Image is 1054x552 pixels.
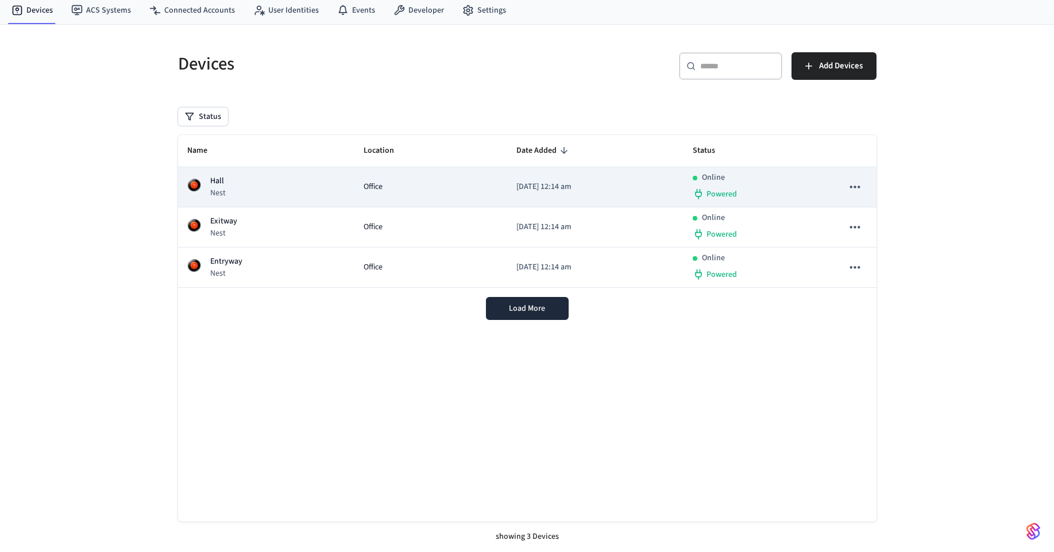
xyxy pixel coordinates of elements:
span: Name [187,142,222,160]
p: Hall [210,175,226,187]
p: Online [702,212,725,224]
span: Office [364,221,383,233]
img: nest_learning_thermostat [187,218,201,232]
p: Exitway [210,215,237,227]
span: Powered [706,188,737,200]
p: [DATE] 12:14 am [516,181,674,193]
p: Nest [210,227,237,239]
img: SeamLogoGradient.69752ec5.svg [1026,522,1040,541]
span: Date Added [516,142,572,160]
button: Status [178,107,228,126]
table: sticky table [178,135,877,288]
span: Office [364,181,383,193]
h5: Devices [178,52,520,76]
p: Online [702,252,725,264]
img: nest_learning_thermostat [187,178,201,192]
div: showing 3 Devices [178,522,877,552]
img: nest_learning_thermostat [187,258,201,272]
span: Office [364,261,383,273]
span: Load More [509,303,545,314]
button: Load More [486,297,569,320]
span: Location [364,142,409,160]
span: Powered [706,229,737,240]
button: Add Devices [792,52,877,80]
p: Online [702,172,725,184]
span: Status [693,142,730,160]
span: Powered [706,269,737,280]
span: Add Devices [819,59,863,74]
p: Nest [210,268,242,279]
p: Nest [210,187,226,199]
p: [DATE] 12:14 am [516,221,674,233]
p: [DATE] 12:14 am [516,261,674,273]
p: Entryway [210,256,242,268]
